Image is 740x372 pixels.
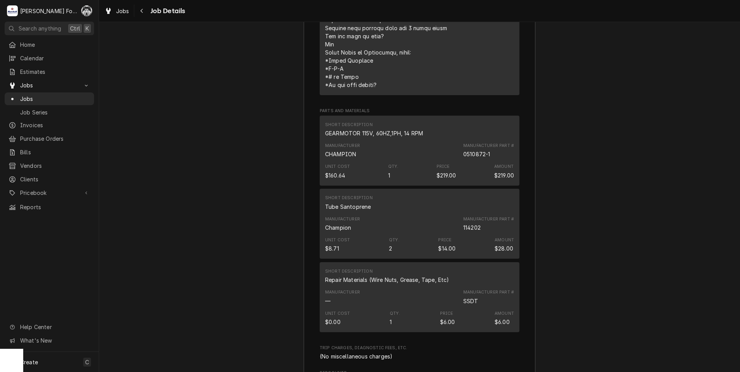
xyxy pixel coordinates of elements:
div: Short Description [325,195,373,201]
div: C( [81,5,92,16]
span: Create [20,359,38,365]
div: Quantity [390,318,392,326]
span: Vendors [20,162,90,170]
a: Estimates [5,65,94,78]
div: Short Description [325,122,423,137]
div: Manufacturer [325,143,360,149]
div: Manufacturer [325,216,360,232]
div: Price [437,171,456,179]
div: Price [438,237,451,243]
div: Cost [325,164,350,179]
div: Quantity [389,237,399,253]
span: Estimates [20,68,90,76]
div: Line Item [320,189,519,259]
span: Ctrl [70,24,80,32]
div: Price [437,164,456,179]
span: Home [20,41,90,49]
div: Price [440,318,455,326]
a: Bills [5,146,94,159]
div: Short Description [325,122,373,128]
div: Cost [325,237,350,253]
div: Price [440,311,453,317]
span: K [86,24,89,32]
div: Part Number [463,224,481,232]
span: Jobs [20,95,90,103]
div: Amount [494,164,514,179]
div: Price [438,244,456,253]
div: M [7,5,18,16]
div: Unit Cost [325,311,350,317]
div: Manufacturer [325,289,360,295]
div: Short Description [325,276,449,284]
div: Manufacturer Part # [463,216,514,222]
div: Short Description [325,203,371,211]
a: Purchase Orders [5,132,94,145]
div: Manufacturer [325,143,360,158]
div: Quantity [390,311,400,326]
div: Qty. [390,311,400,317]
div: Part Number [463,150,490,158]
a: Go to Jobs [5,79,94,92]
div: Cost [325,311,350,326]
div: Trip Charges, Diagnostic Fees, etc. List [320,352,519,360]
div: Amount [494,164,514,170]
div: Amount [494,171,514,179]
div: Price [440,311,455,326]
div: Qty. [388,164,399,170]
span: Parts and Materials [320,108,519,114]
a: Invoices [5,119,94,131]
span: Bills [20,148,90,156]
div: Amount [495,244,513,253]
div: Chris Murphy (103)'s Avatar [81,5,92,16]
span: Pricebook [20,189,79,197]
div: Manufacturer Part # [463,143,514,149]
div: Part Number [463,216,514,232]
div: Part Number [463,297,478,305]
a: Go to Help Center [5,321,94,333]
a: Go to What's New [5,334,94,347]
div: Quantity [388,164,399,179]
div: Manufacturer [325,224,351,232]
span: Invoices [20,121,90,129]
div: Cost [325,171,345,179]
div: Price [438,237,456,253]
div: Parts and Materials [320,108,519,335]
div: Manufacturer Part # [463,289,514,295]
div: Short Description [325,268,449,284]
a: Vendors [5,159,94,172]
div: Manufacturer [325,289,360,305]
button: Navigate back [136,5,148,17]
div: Short Description [325,195,373,210]
a: Jobs [101,5,132,17]
a: Calendar [5,52,94,65]
div: Price [437,164,450,170]
span: Calendar [20,54,90,62]
a: Reports [5,201,94,213]
div: Qty. [389,237,399,243]
div: Manufacturer [325,150,356,158]
span: Job Series [20,108,90,116]
div: Amount [495,311,514,317]
div: Part Number [463,289,514,305]
div: Unit Cost [325,237,350,243]
div: Amount [495,237,514,243]
div: Cost [325,318,341,326]
button: Search anythingCtrlK [5,22,94,35]
div: Line Item [320,116,519,186]
a: Home [5,38,94,51]
a: Go to Pricebook [5,186,94,199]
div: Unit Cost [325,164,350,170]
a: Job Series [5,106,94,119]
span: Reports [20,203,90,211]
span: Clients [20,175,90,183]
div: Amount [495,311,514,326]
a: Clients [5,173,94,186]
div: [PERSON_NAME] Food Equipment Service [20,7,77,15]
span: Help Center [20,323,89,331]
span: Purchase Orders [20,135,90,143]
div: Line Item [320,262,519,332]
div: Quantity [388,171,390,179]
a: Jobs [5,92,94,105]
div: Manufacturer [325,297,331,305]
div: Manufacturer [325,216,360,222]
